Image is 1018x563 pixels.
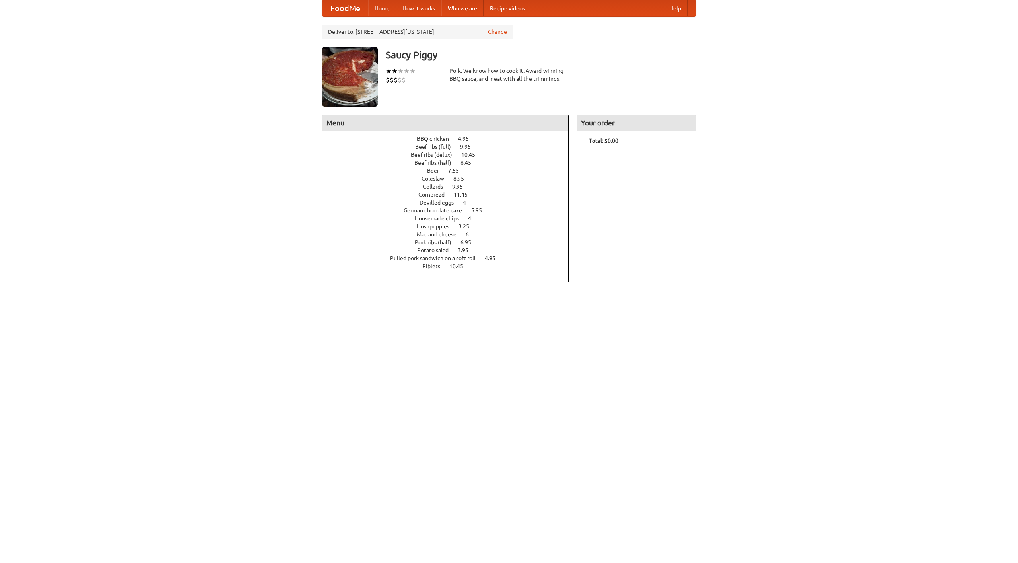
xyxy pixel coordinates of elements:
a: Pork ribs (half) 6.95 [415,239,486,245]
h3: Saucy Piggy [386,47,696,63]
span: 5.95 [471,207,490,214]
span: Cornbread [418,191,453,198]
span: Beef ribs (full) [415,144,459,150]
span: 4.95 [485,255,503,261]
a: Beef ribs (delux) 10.45 [411,152,490,158]
a: Beef ribs (half) 6.45 [414,160,486,166]
a: Coleslaw 8.95 [422,175,479,182]
a: FoodMe [322,0,368,16]
span: Pulled pork sandwich on a soft roll [390,255,484,261]
a: Help [663,0,688,16]
b: Total: $0.00 [589,138,618,144]
span: Pork ribs (half) [415,239,459,245]
a: BBQ chicken 4.95 [417,136,484,142]
li: ★ [410,67,416,76]
img: angular.jpg [322,47,378,107]
span: 3.95 [458,247,476,253]
a: Beef ribs (full) 9.95 [415,144,486,150]
span: Mac and cheese [417,231,464,238]
li: ★ [386,67,392,76]
div: Deliver to: [STREET_ADDRESS][US_STATE] [322,25,513,39]
a: Beer 7.55 [427,168,474,174]
span: Beer [427,168,447,174]
a: Devilled eggs 4 [420,199,481,206]
a: Riblets 10.45 [422,263,478,269]
span: Beef ribs (half) [414,160,459,166]
a: Potato salad 3.95 [417,247,483,253]
a: Cornbread 11.45 [418,191,482,198]
span: 7.55 [448,168,467,174]
span: 4.95 [458,136,477,142]
span: 11.45 [454,191,476,198]
a: Who we are [441,0,484,16]
span: 6.95 [460,239,479,245]
span: 8.95 [453,175,472,182]
li: $ [402,76,406,84]
a: Pulled pork sandwich on a soft roll 4.95 [390,255,510,261]
span: BBQ chicken [417,136,457,142]
span: Devilled eggs [420,199,462,206]
a: Housemade chips 4 [415,215,486,222]
div: Pork. We know how to cook it. Award-winning BBQ sauce, and meat with all the trimmings. [449,67,569,83]
span: Hushpuppies [417,223,457,230]
a: How it works [396,0,441,16]
span: 4 [463,199,474,206]
span: 3.25 [458,223,477,230]
a: Hushpuppies 3.25 [417,223,484,230]
span: German chocolate cake [404,207,470,214]
h4: Your order [577,115,696,131]
span: 10.45 [461,152,483,158]
span: 6.45 [460,160,479,166]
span: Riblets [422,263,448,269]
li: ★ [392,67,398,76]
span: Housemade chips [415,215,467,222]
a: Mac and cheese 6 [417,231,484,238]
h4: Menu [322,115,568,131]
li: $ [386,76,390,84]
li: $ [394,76,398,84]
span: Potato salad [417,247,457,253]
a: German chocolate cake 5.95 [404,207,497,214]
a: Collards 9.95 [423,183,478,190]
li: ★ [404,67,410,76]
li: $ [390,76,394,84]
li: $ [398,76,402,84]
a: Recipe videos [484,0,531,16]
span: Collards [423,183,451,190]
a: Change [488,28,507,36]
span: 9.95 [452,183,471,190]
span: 6 [466,231,477,238]
span: Coleslaw [422,175,452,182]
a: Home [368,0,396,16]
li: ★ [398,67,404,76]
span: Beef ribs (delux) [411,152,460,158]
span: 4 [468,215,479,222]
span: 10.45 [449,263,471,269]
span: 9.95 [460,144,479,150]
